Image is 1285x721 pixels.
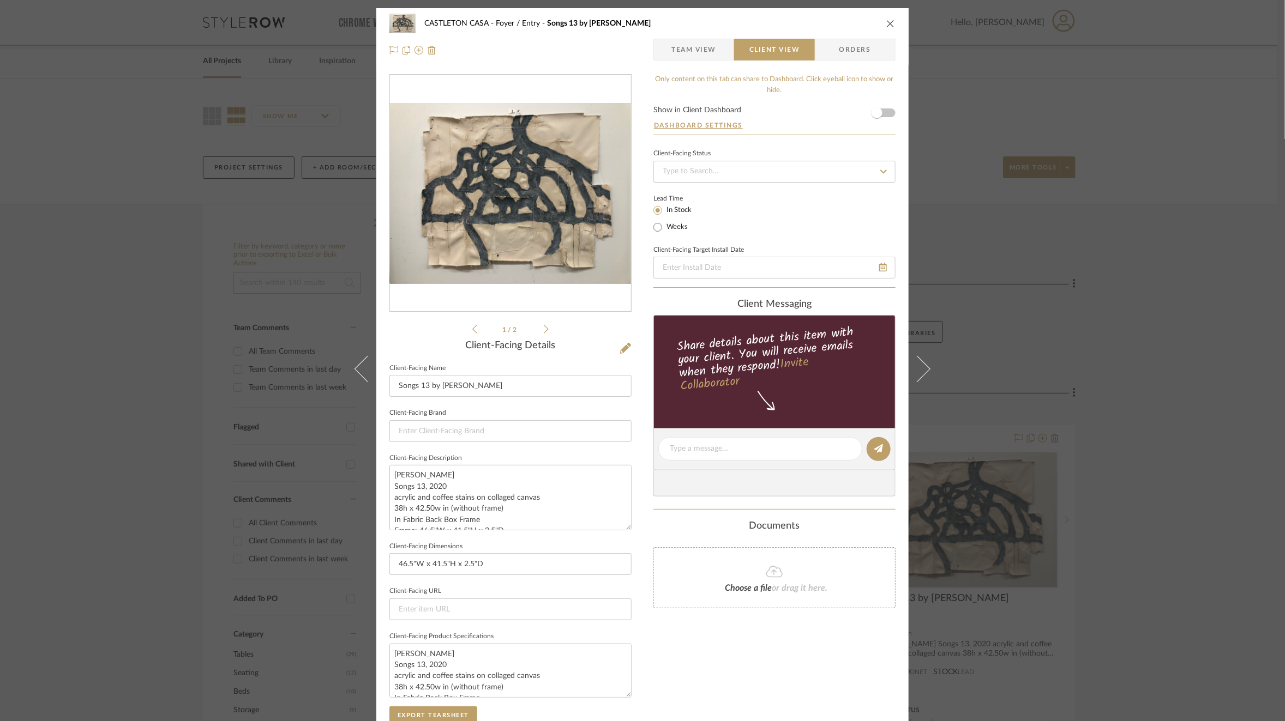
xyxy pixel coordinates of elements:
div: Share details about this item with your client. You will receive emails when they respond! [652,323,897,396]
input: Enter Client-Facing Item Name [389,375,632,397]
div: Client-Facing Status [653,151,711,156]
button: Dashboard Settings [653,120,743,130]
label: Client-Facing URL [389,589,441,594]
span: or drag it here. [772,584,827,592]
mat-radio-group: Select item type [653,203,710,234]
span: Client View [749,39,800,60]
div: Client-Facing Details [389,340,632,352]
div: 0 [390,103,631,284]
div: Only content on this tab can share to Dashboard. Click eyeball icon to show or hide. [653,74,896,95]
label: Lead Time [653,193,710,203]
input: Enter Install Date [653,257,896,278]
label: Weeks [664,222,688,232]
label: Client-Facing Name [389,366,446,371]
label: Client-Facing Product Specifications [389,634,494,639]
img: 1bd541b0-e1ab-47f2-b293-4e8724452ce9_436x436.jpg [390,103,631,284]
span: Team View [671,39,716,60]
div: Documents [653,520,896,532]
span: Foyer / Entry [496,20,547,27]
label: Client-Facing Brand [389,410,446,416]
label: Client-Facing Dimensions [389,544,463,549]
span: Orders [827,39,883,60]
span: Choose a file [725,584,772,592]
label: Client-Facing Description [389,456,462,461]
span: Songs 13 by [PERSON_NAME] [547,20,651,27]
img: Remove from project [428,46,436,54]
button: close [886,19,896,28]
img: 1bd541b0-e1ab-47f2-b293-4e8724452ce9_48x40.jpg [389,13,416,34]
span: / [508,326,513,333]
span: CASTLETON CASA [424,20,496,27]
input: Enter Client-Facing Brand [389,420,632,442]
label: Client-Facing Target Install Date [653,247,744,253]
div: client Messaging [653,299,896,311]
input: Enter item dimensions [389,553,632,575]
input: Enter item URL [389,598,632,620]
span: 1 [503,326,508,333]
input: Type to Search… [653,161,896,183]
span: 2 [513,326,519,333]
label: In Stock [664,205,692,215]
